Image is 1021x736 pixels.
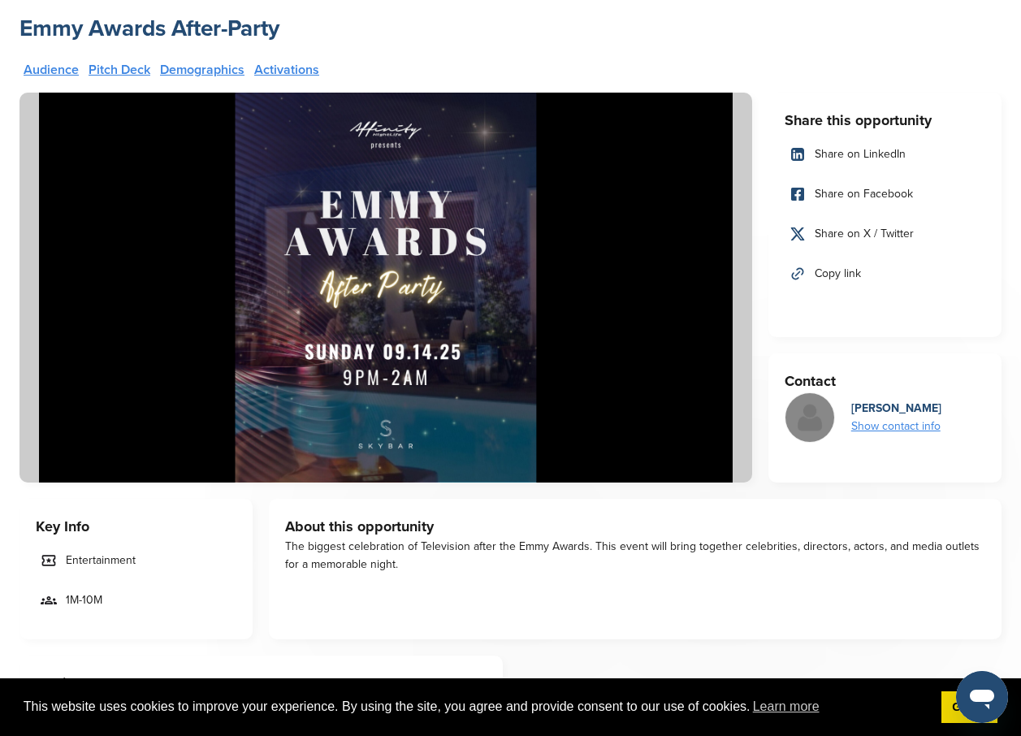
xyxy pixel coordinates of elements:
span: Share on LinkedIn [815,145,906,163]
div: Show contact info [851,418,941,435]
div: The biggest celebration of Television after the Emmy Awards. This event will bring together celeb... [285,538,985,574]
img: Sponsorpitch & [19,93,752,483]
h3: Contact [785,370,985,392]
a: dismiss cookie message [941,691,997,724]
h3: Audience [36,672,487,695]
a: Pitch Deck [89,63,150,76]
a: Audience [24,63,79,76]
span: Share on X / Twitter [815,225,914,243]
a: learn more about cookies [751,695,822,719]
a: Share on Facebook [785,177,985,211]
h3: About this opportunity [285,515,985,538]
a: Emmy Awards After-Party [19,14,279,43]
a: Share on X / Twitter [785,217,985,251]
a: Activations [254,63,319,76]
img: Missing [785,393,834,442]
iframe: Button to launch messaging window [956,671,1008,723]
span: Entertainment [66,552,136,569]
a: Share on LinkedIn [785,137,985,171]
a: Demographics [160,63,244,76]
span: Copy link [815,265,861,283]
span: This website uses cookies to improve your experience. By using the site, you agree and provide co... [24,695,928,719]
span: Share on Facebook [815,185,913,203]
h3: Key Info [36,515,236,538]
a: Copy link [785,257,985,291]
h3: Share this opportunity [785,109,985,132]
div: [PERSON_NAME] [851,400,941,418]
span: 1M-10M [66,591,102,609]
